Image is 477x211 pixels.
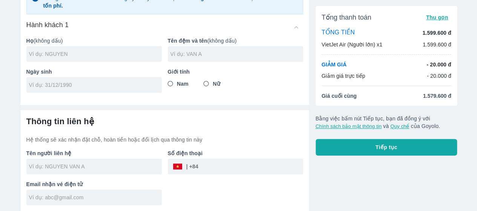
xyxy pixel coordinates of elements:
p: - 20.000 đ [426,61,451,68]
input: Ví dụ: NGUYEN VAN A [29,163,162,170]
p: TỔNG TIỀN [322,29,355,37]
p: 1.599.600 đ [423,41,451,48]
span: Nữ [213,80,220,88]
input: Ví dụ: NGUYEN [29,50,162,58]
p: (không dấu) [168,37,303,45]
b: Số điện thoại [168,150,203,156]
p: 1.599.600 đ [422,29,451,37]
b: Email nhận vé điện tử [26,181,83,187]
span: Tổng thanh toán [322,13,371,22]
p: - 20.000 đ [427,72,451,80]
input: Ví dụ: 31/12/1990 [29,81,154,89]
p: Giới tính [168,68,303,75]
h6: Hành khách 1 [26,20,69,29]
b: Tên người liên hệ [26,150,72,156]
input: Ví dụ: VAN A [170,50,303,58]
button: Quy chế [390,123,409,129]
b: Họ [26,38,34,44]
h6: Thông tin liên hệ [26,116,303,127]
p: Hệ thống sẽ xác nhận đặt chỗ, hoàn tiền hoặc đổi lịch qua thông tin này [26,136,303,143]
span: Thu gọn [426,14,448,20]
p: Ngày sinh [26,68,162,75]
span: Tiếp tục [376,143,397,151]
input: Ví dụ: abc@gmail.com [29,194,162,201]
p: GIẢM GIÁ [322,61,347,68]
span: Giá cuối cùng [322,92,357,100]
button: Chính sách bảo mật thông tin [316,123,382,129]
span: 1.579.600 đ [423,92,451,100]
p: Giảm giá trực tiếp [322,72,365,80]
span: Nam [177,80,189,88]
button: Thu gọn [423,12,451,23]
p: (không dấu) [26,37,162,45]
p: Bằng việc bấm nút Tiếp tục, bạn đã đồng ý với và của Goyolo. [316,115,457,130]
button: Tiếp tục [316,139,457,156]
p: VietJet Air (Người lớn) x1 [322,41,382,48]
b: Tên đệm và tên [168,38,207,44]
